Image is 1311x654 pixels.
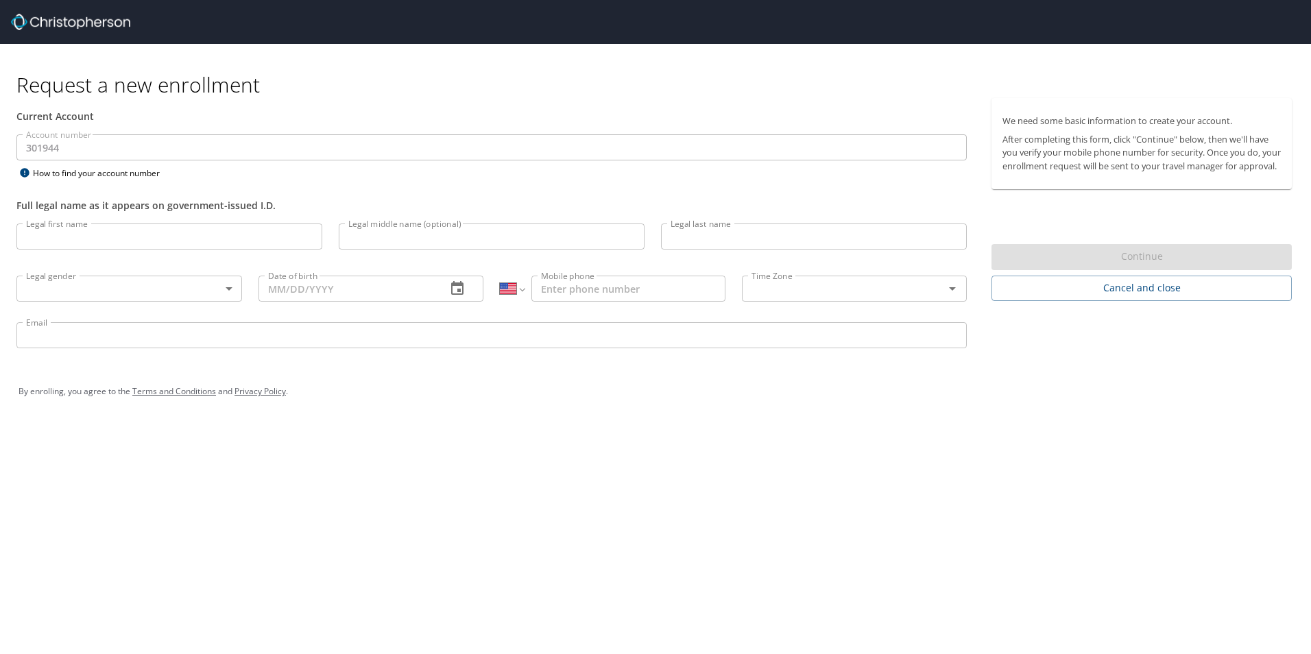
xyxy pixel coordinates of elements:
a: Privacy Policy [234,385,286,397]
span: Cancel and close [1002,280,1281,297]
div: Current Account [16,109,967,123]
img: cbt logo [11,14,130,30]
div: By enrolling, you agree to the and . [19,374,1292,409]
div: How to find your account number [16,165,188,182]
div: Full legal name as it appears on government-issued I.D. [16,198,967,213]
p: We need some basic information to create your account. [1002,114,1281,128]
button: Open [943,279,962,298]
a: Terms and Conditions [132,385,216,397]
input: Enter phone number [531,276,725,302]
button: Cancel and close [991,276,1292,301]
input: MM/DD/YYYY [258,276,436,302]
h1: Request a new enrollment [16,71,1303,98]
p: After completing this form, click "Continue" below, then we'll have you verify your mobile phone ... [1002,133,1281,173]
div: ​ [16,276,242,302]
